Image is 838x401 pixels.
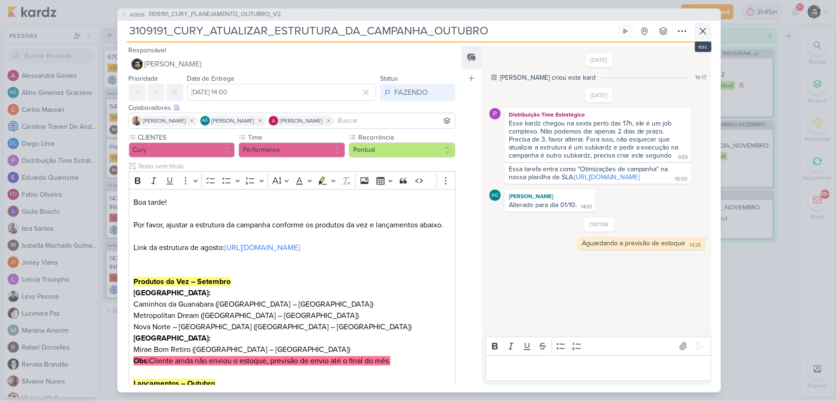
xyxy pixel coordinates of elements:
[133,356,390,366] mark: Cliente ainda não enviou o estoque, previsão de envio até o final do mês.
[200,116,210,125] div: Aline Gimenez Graciano
[224,243,300,252] a: [URL][DOMAIN_NAME]
[133,299,450,310] p: Caminhos da Guanabara ([GEOGRAPHIC_DATA] – [GEOGRAPHIC_DATA])
[133,356,149,366] strong: Obs:
[137,133,235,142] label: CLIENTES
[490,190,501,201] div: Aline Gimenez Graciano
[143,117,186,125] span: [PERSON_NAME]
[127,23,615,40] input: Kard Sem Título
[133,379,215,388] strong: Lançamentos – Outubro
[486,355,711,381] div: Editor editing area: main
[129,142,235,158] button: Cury
[492,193,499,198] p: AG
[129,75,158,83] label: Prioridade
[129,171,456,190] div: Editor toolbar
[695,42,712,52] div: esc
[675,175,688,183] div: 10:00
[269,116,278,125] img: Alessandra Gomes
[133,310,450,321] p: Metropolitan Dream ([GEOGRAPHIC_DATA] – [GEOGRAPHIC_DATA])
[133,277,231,286] strong: Produtos da Vez – Setembro
[509,165,670,181] div: Essa tarefa entra como "Otimizações de campanha" na nossa planilha de SLA:
[509,201,577,209] div: Alterado para dia 01/10.
[187,84,377,101] input: Select a date
[133,344,450,355] p: Mirae Bom Retiro ([GEOGRAPHIC_DATA] – [GEOGRAPHIC_DATA])
[394,87,428,98] div: FAZENDO
[690,242,701,249] div: 14:26
[349,142,456,158] button: Pontual
[581,203,592,211] div: 14:01
[133,197,450,276] p: Boa tarde! Por favor, ajustar a estrutura da campanha conforme os produtos da vez e lançamentos a...
[490,108,501,119] img: Distribuição Time Estratégico
[486,337,711,355] div: Editor toolbar
[280,117,323,125] span: [PERSON_NAME]
[129,103,456,113] div: Colaboradores
[622,27,630,35] div: Ligar relógio
[696,73,707,82] div: 16:17
[133,321,450,333] p: Nova Norte – [GEOGRAPHIC_DATA] ([GEOGRAPHIC_DATA] – [GEOGRAPHIC_DATA])
[129,56,456,73] button: [PERSON_NAME]
[212,117,255,125] span: [PERSON_NAME]
[506,110,689,119] div: Distribuição Time Estratégico
[136,161,456,171] input: Texto sem título
[132,116,141,125] img: Iara Santos
[380,75,398,83] label: Status
[336,115,454,126] input: Buscar
[506,192,594,201] div: [PERSON_NAME]
[582,239,686,247] div: Aguardando a previsão de estoque
[132,58,143,70] img: Nelito Junior
[129,46,166,54] label: Responsável
[239,142,345,158] button: Performance
[202,118,208,123] p: AG
[133,288,210,298] strong: [GEOGRAPHIC_DATA]:
[133,334,210,343] strong: [GEOGRAPHIC_DATA]:
[247,133,345,142] label: Time
[357,133,456,142] label: Recorrência
[145,58,202,70] span: [PERSON_NAME]
[679,154,688,161] div: 9:59
[500,73,596,83] div: [PERSON_NAME] criou este kard
[380,84,456,101] button: FAZENDO
[509,119,680,159] div: Esse kardz chegou na sexta perto das 17h, ele é um job complexo. Não podemos dar apenas 2 dias de...
[574,173,639,181] a: [URL][DOMAIN_NAME]
[187,75,234,83] label: Data de Entrega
